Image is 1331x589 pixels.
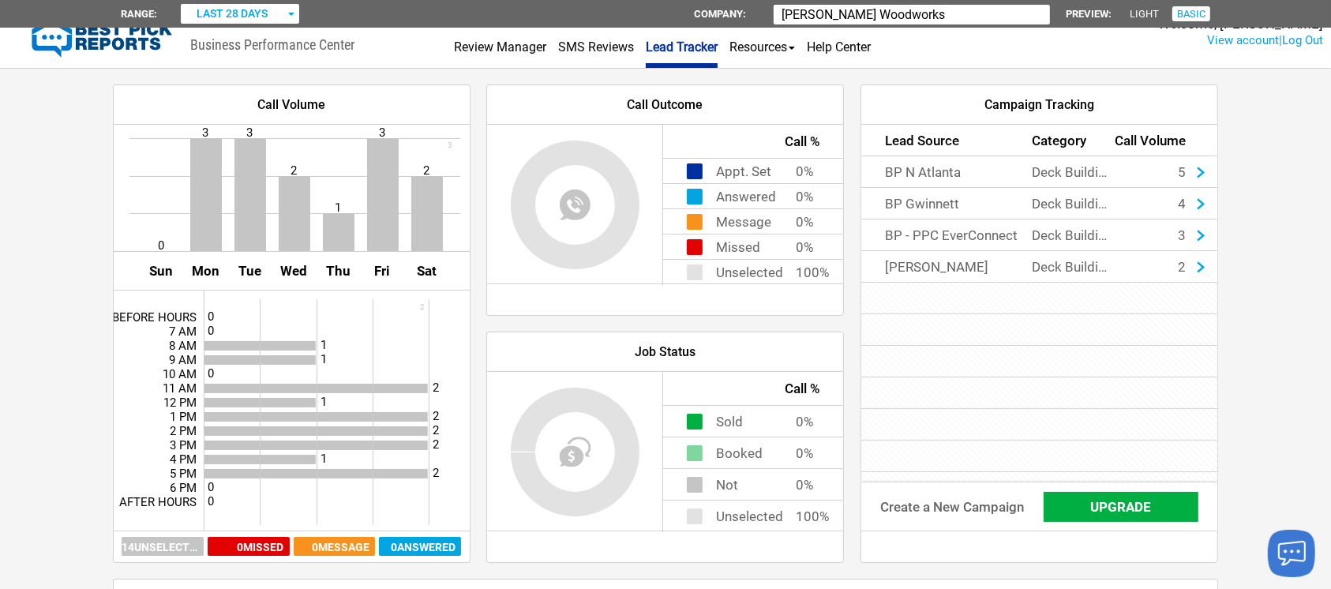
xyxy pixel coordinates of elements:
button: Launch chat [1268,530,1315,577]
div: Appt. Set [716,159,771,169]
text: 3 [379,126,385,140]
text: 0 [208,310,214,325]
text: 2 [433,410,439,424]
text: 9 AM [169,353,197,367]
div: Booked [716,437,763,448]
text: BEFORE HOURS [112,310,197,325]
text: 5 PM [170,467,197,481]
img: Best Pick Reports Logo [32,18,172,58]
span: 5 [1178,164,1186,180]
div: Deck Building & Maintenance [1032,251,1110,283]
div: Lead Source [861,125,1032,156]
div: Missed [716,234,760,245]
div: | [1158,32,1323,49]
button: last 28 days [181,4,299,24]
text: AFTER HOURS [119,495,197,509]
a: Upgrade [1044,492,1198,522]
a: Help Center [807,13,871,63]
div: 0% [796,406,819,420]
div: Unselected [716,260,783,270]
div: Call Volume [1111,125,1217,156]
text: 2 [433,467,439,481]
text: 7 AM [169,325,197,339]
text: 2 [433,381,439,396]
text: 2 [433,438,439,452]
text: 4 PM [170,452,197,467]
text: 0 [208,367,214,381]
a: Review Manager [454,13,546,63]
a: Resources [729,13,795,63]
span: Create a New Campaign [880,499,1024,515]
span: 0 [391,541,397,553]
text: 3 [202,126,208,140]
span: last 28 days [197,7,268,20]
a: View account [1207,33,1279,47]
text: 6 PM [170,481,197,495]
text: 1 PM [170,410,197,424]
div: Call Volume [114,85,470,125]
span: Message [318,541,369,553]
text: 1 [321,339,327,353]
text: 2 [433,424,439,438]
div: [PERSON_NAME] [861,251,1032,283]
div: Campaign Tracking [861,85,1217,125]
span: 0 [238,541,244,553]
div: 0% [796,437,819,452]
div: BP Gwinnett [861,188,1032,219]
a: Log Out [1282,33,1323,47]
div: Deck Building & Maintenance [1032,188,1110,219]
div: Job Status [487,332,843,372]
span: 4 [1178,196,1186,212]
text: 0 [208,325,214,339]
div: Answered [716,184,776,194]
div: 0% [796,209,819,223]
text: 0 [208,481,214,495]
div: Call % [663,125,843,158]
div: Not [716,469,738,479]
span: 3 [1178,227,1186,243]
div: Deck Building & Maintenance [1032,219,1110,251]
div: Category [1032,125,1110,156]
text: 2 [291,163,297,178]
div: Call Outcome [487,85,843,125]
text: 10 AM [163,367,197,381]
div: BP - PPC EverConnect [861,219,1032,251]
text: 2 [421,302,426,311]
span: 2 [1178,259,1186,275]
span: Answered [397,541,456,553]
text: 1 [321,396,327,410]
div: Unselected [716,501,783,511]
span: 14 [122,541,134,553]
div: BP N Atlanta [861,156,1032,188]
div: 0% [796,469,819,483]
div: Sold [716,406,743,416]
text: 3 PM [170,438,197,452]
input: Type Company Name [774,5,1050,24]
a: SMS Reviews [558,13,634,63]
div: 0% [796,159,819,173]
text: 2 [423,163,429,178]
text: 11 AM [163,381,197,396]
text: 1 [335,201,341,215]
div: Basic [1172,6,1210,21]
span: 0 [312,541,318,553]
text: 0 [208,495,214,509]
text: 2 PM [170,424,197,438]
div: 100% [796,501,819,515]
text: 3 [448,141,452,150]
text: 1 [321,452,327,467]
text: 1 [321,353,327,367]
div: Message [716,209,771,219]
text: 3 [246,126,253,140]
a: Lead Tracker [646,13,718,68]
div: Call % [663,372,843,405]
text: 0 [158,238,164,253]
text: 8 AM [169,339,197,353]
div: 100% [796,260,819,274]
div: 0% [796,234,819,249]
div: Deck Building & Maintenance [1032,156,1110,188]
div: 0% [796,184,819,198]
text: 12 PM [163,396,197,410]
span: Unselected [134,541,203,553]
span: Missed [244,541,284,553]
